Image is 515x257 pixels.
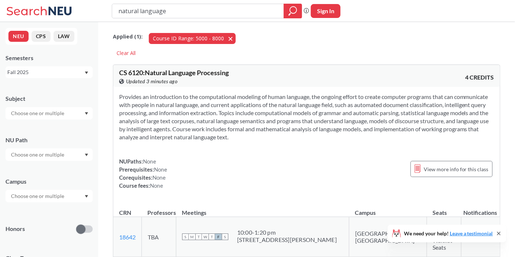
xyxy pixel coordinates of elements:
[237,236,337,243] div: [STREET_ADDRESS][PERSON_NAME]
[424,165,489,174] span: View more info for this class
[8,31,29,42] button: NEU
[461,201,500,217] th: Notifications
[427,201,461,217] th: Seats
[150,182,163,189] span: None
[5,107,93,120] div: Dropdown arrow
[288,6,297,16] svg: magnifying glass
[32,31,51,42] button: CPS
[5,148,93,161] div: Dropdown arrow
[118,5,279,17] input: Class, professor, course number, "phrase"
[119,234,136,241] a: 18642
[54,31,74,42] button: LAW
[154,166,167,173] span: None
[176,201,349,217] th: Meetings
[85,154,88,157] svg: Dropdown arrow
[349,217,427,257] td: [GEOGRAPHIC_DATA], [GEOGRAPHIC_DATA]
[7,109,69,118] input: Choose one or multiple
[466,73,494,81] span: 4 CREDITS
[202,234,209,240] span: W
[189,234,195,240] span: M
[7,68,84,76] div: Fall 2025
[209,234,215,240] span: T
[7,150,69,159] input: Choose one or multiple
[311,4,341,18] button: Sign In
[85,112,88,115] svg: Dropdown arrow
[222,234,228,240] span: S
[113,48,139,59] div: Clear All
[284,4,302,18] div: magnifying glass
[119,69,229,77] span: CS 6120 : Natural Language Processing
[195,234,202,240] span: T
[450,230,493,236] a: Leave a testimonial
[215,234,222,240] span: F
[85,195,88,198] svg: Dropdown arrow
[119,93,494,141] section: Provides an introduction to the computational modeling of human language, the ongoing effort to c...
[149,33,236,44] button: Course ID Range: 5000 - 8000
[5,54,93,62] div: Semesters
[143,158,156,165] span: None
[7,192,69,201] input: Choose one or multiple
[182,234,189,240] span: S
[113,33,143,41] span: Applied ( 1 ):
[142,201,176,217] th: Professors
[433,223,448,230] span: 13 / 36
[142,217,176,257] td: TBA
[119,157,167,190] div: NUPaths: Prerequisites: Corequisites: Course fees:
[153,35,224,42] span: Course ID Range: 5000 - 8000
[119,209,131,217] div: CRN
[5,177,93,186] div: Campus
[5,190,93,202] div: Dropdown arrow
[5,225,25,233] p: Honors
[5,66,93,78] div: Fall 2025Dropdown arrow
[126,77,178,85] span: Updated 3 minutes ago
[404,231,493,236] span: We need your help!
[5,136,93,144] div: NU Path
[152,174,166,181] span: None
[237,229,337,236] div: 10:00 - 1:20 pm
[5,95,93,103] div: Subject
[349,201,427,217] th: Campus
[85,71,88,74] svg: Dropdown arrow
